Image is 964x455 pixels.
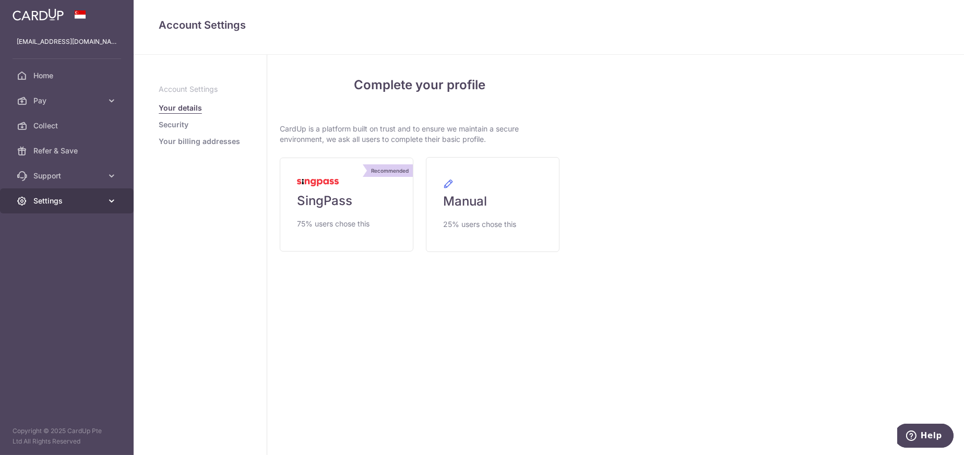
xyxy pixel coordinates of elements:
span: SingPass [297,193,352,209]
h4: Account Settings [159,17,939,33]
span: Manual [443,193,487,210]
a: Security [159,119,188,130]
p: Account Settings [159,84,242,94]
a: Your billing addresses [159,136,240,147]
span: Settings [33,196,102,206]
span: Refer & Save [33,146,102,156]
span: Pay [33,95,102,106]
img: CardUp [13,8,64,21]
p: CardUp is a platform built on trust and to ensure we maintain a secure environment, we ask all us... [280,124,560,145]
span: Help [23,7,45,17]
img: MyInfoLogo [297,179,339,186]
span: 75% users chose this [297,218,370,230]
span: Support [33,171,102,181]
span: Collect [33,121,102,131]
span: 25% users chose this [443,218,516,231]
p: [EMAIL_ADDRESS][DOMAIN_NAME] [17,37,117,47]
a: Your details [159,103,202,113]
iframe: Opens a widget where you can find more information [897,424,954,450]
a: Recommended SingPass 75% users chose this [280,158,413,252]
div: Recommended [367,164,413,177]
h4: Complete your profile [280,76,560,94]
a: Manual 25% users chose this [426,157,560,252]
span: Home [33,70,102,81]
